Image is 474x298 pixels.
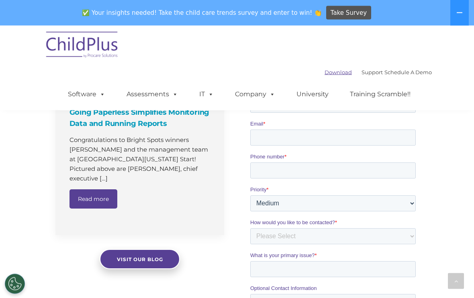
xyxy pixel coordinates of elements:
[331,6,367,20] span: Take Survey
[384,69,432,75] a: Schedule A Demo
[116,257,163,263] span: Visit our blog
[69,190,117,209] a: Read more
[326,6,372,20] a: Take Survey
[362,69,383,75] a: Support
[118,86,186,102] a: Assessments
[288,86,337,102] a: University
[5,274,25,294] button: Cookies Settings
[100,249,180,270] a: Visit our blog
[60,86,113,102] a: Software
[79,5,325,21] span: ✅ Your insights needed! Take the child care trends survey and enter to win! 👏
[325,69,432,75] font: |
[191,86,222,102] a: IT
[42,26,123,66] img: ChildPlus by Procare Solutions
[325,69,352,75] a: Download
[69,136,212,184] p: Congratulations to Bright Spots winners [PERSON_NAME] and the management team at [GEOGRAPHIC_DATA...
[69,107,212,130] h4: Going Paperless Simplifies Monitoring Data and Running Reports
[227,86,283,102] a: Company
[342,86,419,102] a: Training Scramble!!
